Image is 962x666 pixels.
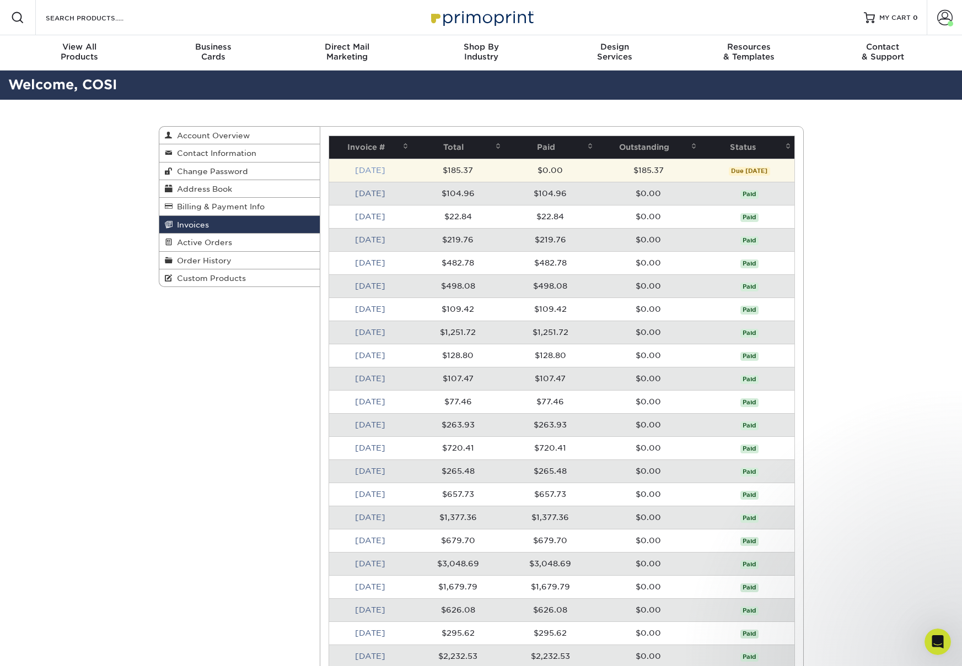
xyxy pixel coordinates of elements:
[173,238,232,247] span: Active Orders
[412,205,504,228] td: $22.84
[355,281,385,290] a: [DATE]
[740,630,758,638] span: Paid
[355,629,385,637] a: [DATE]
[173,256,232,265] span: Order History
[596,598,700,621] td: $0.00
[548,42,682,52] span: Design
[682,42,816,52] span: Resources
[700,136,794,159] th: Status
[740,329,758,338] span: Paid
[329,136,412,159] th: Invoice #
[173,220,209,229] span: Invoices
[504,205,597,228] td: $22.84
[159,198,320,215] a: Billing & Payment Info
[548,35,682,71] a: DesignServices
[596,321,700,344] td: $0.00
[412,297,504,321] td: $109.42
[504,159,597,182] td: $0.00
[355,513,385,522] a: [DATE]
[504,344,597,367] td: $128.80
[816,42,950,52] span: Contact
[412,321,504,344] td: $1,251.72
[355,305,385,313] a: [DATE]
[596,159,700,182] td: $185.37
[740,607,758,615] span: Paid
[159,127,320,144] a: Account Overview
[596,344,700,367] td: $0.00
[355,212,385,221] a: [DATE]
[504,413,597,436] td: $263.93
[596,506,700,529] td: $0.00
[596,552,700,575] td: $0.00
[355,582,385,591] a: [DATE]
[913,14,918,21] span: 0
[596,205,700,228] td: $0.00
[412,552,504,575] td: $3,048.69
[504,552,597,575] td: $3,048.69
[504,228,597,251] td: $219.76
[412,390,504,413] td: $77.46
[504,621,597,645] td: $295.62
[355,559,385,568] a: [DATE]
[504,529,597,552] td: $679.70
[740,468,758,477] span: Paid
[596,621,700,645] td: $0.00
[504,297,597,321] td: $109.42
[355,490,385,499] a: [DATE]
[173,274,246,283] span: Custom Products
[596,459,700,483] td: $0.00
[740,653,758,662] span: Paid
[412,251,504,274] td: $482.78
[729,167,770,176] span: Due [DATE]
[596,251,700,274] td: $0.00
[504,136,597,159] th: Paid
[504,459,597,483] td: $265.48
[412,344,504,367] td: $128.80
[355,467,385,475] a: [DATE]
[504,367,597,390] td: $107.47
[412,621,504,645] td: $295.62
[596,575,700,598] td: $0.00
[740,259,758,268] span: Paid
[682,35,816,71] a: Resources& Templates
[740,236,758,245] span: Paid
[414,35,548,71] a: Shop ByIndustry
[740,514,758,523] span: Paid
[355,258,385,267] a: [DATE]
[355,536,385,545] a: [DATE]
[740,421,758,430] span: Paid
[504,506,597,529] td: $1,377.36
[280,42,414,52] span: Direct Mail
[280,42,414,62] div: Marketing
[596,436,700,459] td: $0.00
[412,506,504,529] td: $1,377.36
[355,397,385,406] a: [DATE]
[355,166,385,175] a: [DATE]
[173,185,232,193] span: Address Book
[504,321,597,344] td: $1,251.72
[740,560,758,569] span: Paid
[412,436,504,459] td: $720.41
[740,190,758,199] span: Paid
[925,629,951,655] iframe: Intercom live chat
[146,42,280,62] div: Cards
[412,483,504,506] td: $657.73
[159,269,320,286] a: Custom Products
[740,213,758,222] span: Paid
[355,328,385,337] a: [DATE]
[159,163,320,180] a: Change Password
[412,575,504,598] td: $1,679.79
[412,228,504,251] td: $219.76
[412,182,504,205] td: $104.96
[280,35,414,71] a: Direct MailMarketing
[682,42,816,62] div: & Templates
[740,583,758,592] span: Paid
[740,352,758,361] span: Paid
[159,216,320,234] a: Invoices
[740,398,758,407] span: Paid
[146,35,280,71] a: BusinessCards
[355,189,385,198] a: [DATE]
[504,575,597,598] td: $1,679.79
[596,413,700,436] td: $0.00
[740,537,758,546] span: Paid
